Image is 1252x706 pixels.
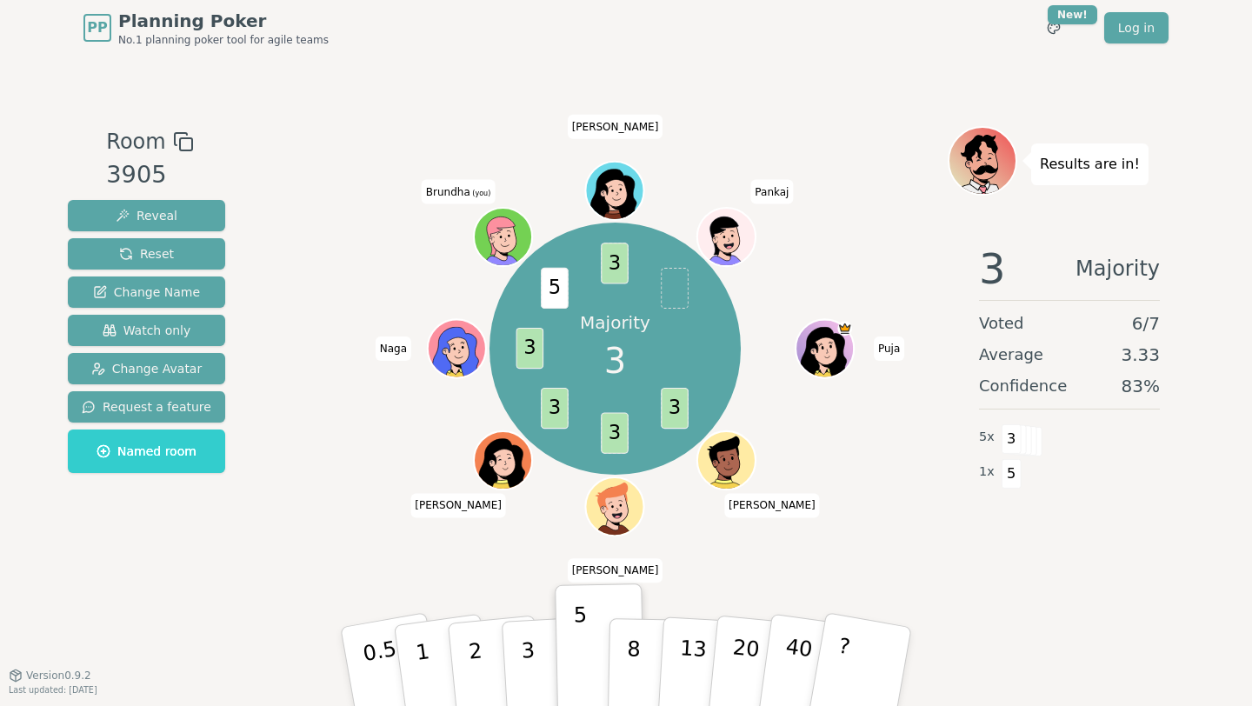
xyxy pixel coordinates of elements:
[580,310,650,335] p: Majority
[979,248,1006,290] span: 3
[979,428,995,447] span: 5 x
[602,413,629,454] span: 3
[516,328,544,369] span: 3
[979,463,995,482] span: 1 x
[106,126,165,157] span: Room
[9,669,91,683] button: Version0.9.2
[68,315,225,346] button: Watch only
[68,353,225,384] button: Change Avatar
[838,321,853,336] span: Puja is the host
[410,493,506,517] span: Click to change your name
[602,243,629,284] span: 3
[87,17,107,38] span: PP
[1040,152,1140,176] p: Results are in!
[568,115,663,139] span: Click to change your name
[68,430,225,473] button: Named room
[9,685,97,695] span: Last updated: [DATE]
[93,283,200,301] span: Change Name
[979,311,1024,336] span: Voted
[116,207,177,224] span: Reveal
[979,374,1067,398] span: Confidence
[68,391,225,423] button: Request a feature
[662,388,689,429] span: 3
[1048,5,1097,24] div: New!
[1104,12,1169,43] a: Log in
[376,336,411,361] span: Click to change your name
[470,189,491,196] span: (you)
[1002,424,1022,454] span: 3
[542,268,569,309] span: 5
[1076,248,1160,290] span: Majority
[874,336,904,361] span: Click to change your name
[82,398,211,416] span: Request a feature
[476,210,531,264] button: Click to change your avatar
[68,200,225,231] button: Reveal
[604,335,626,387] span: 3
[422,179,495,203] span: Click to change your name
[68,276,225,308] button: Change Name
[1002,459,1022,489] span: 5
[103,322,191,339] span: Watch only
[118,9,329,33] span: Planning Poker
[979,343,1043,367] span: Average
[97,443,196,460] span: Named room
[118,33,329,47] span: No.1 planning poker tool for agile teams
[1122,374,1160,398] span: 83 %
[1038,12,1069,43] button: New!
[26,669,91,683] span: Version 0.9.2
[1121,343,1160,367] span: 3.33
[750,179,793,203] span: Click to change your name
[68,238,225,270] button: Reset
[542,388,569,429] span: 3
[724,493,820,517] span: Click to change your name
[91,360,203,377] span: Change Avatar
[1132,311,1160,336] span: 6 / 7
[106,157,193,193] div: 3905
[568,558,663,583] span: Click to change your name
[574,603,589,696] p: 5
[119,245,174,263] span: Reset
[83,9,329,47] a: PPPlanning PokerNo.1 planning poker tool for agile teams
